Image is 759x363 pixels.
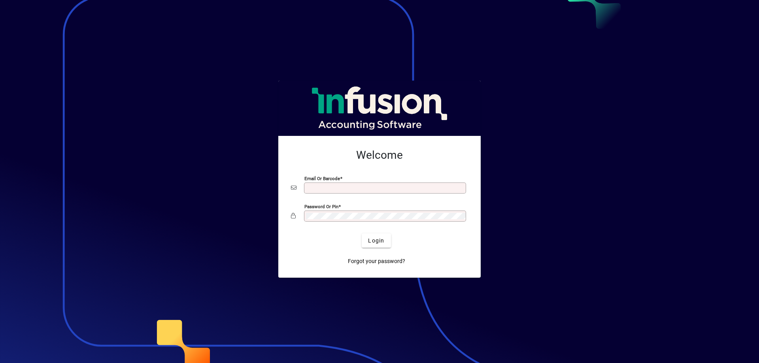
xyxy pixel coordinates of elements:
[368,237,384,245] span: Login
[291,149,468,162] h2: Welcome
[362,233,391,248] button: Login
[304,176,340,181] mat-label: Email or Barcode
[345,254,408,268] a: Forgot your password?
[304,204,338,209] mat-label: Password or Pin
[348,257,405,265] span: Forgot your password?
